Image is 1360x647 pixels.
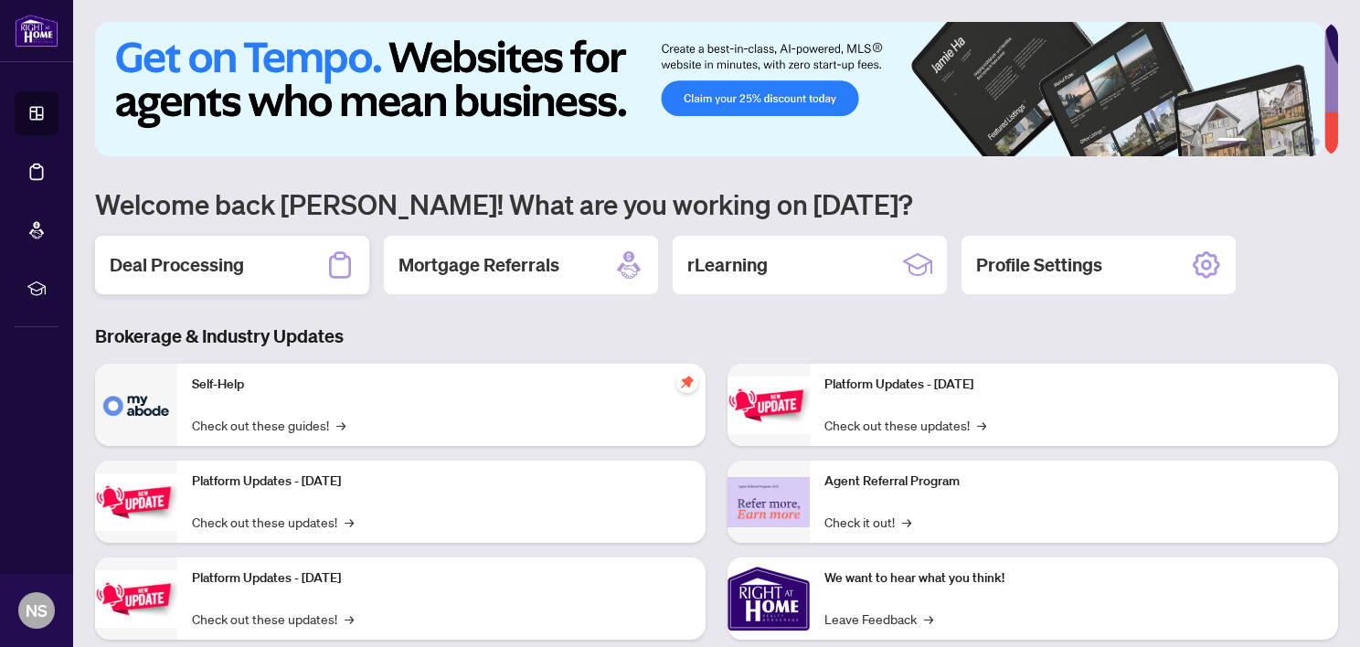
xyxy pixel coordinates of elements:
[95,323,1338,349] h3: Brokerage & Industry Updates
[824,375,1323,395] p: Platform Updates - [DATE]
[192,512,354,532] a: Check out these updates!→
[192,472,691,492] p: Platform Updates - [DATE]
[345,609,354,629] span: →
[728,477,810,527] img: Agent Referral Program
[902,512,911,532] span: →
[977,415,986,435] span: →
[824,609,933,629] a: Leave Feedback→
[976,252,1102,278] h2: Profile Settings
[192,375,691,395] p: Self-Help
[15,14,58,48] img: logo
[1217,138,1247,145] button: 1
[924,609,933,629] span: →
[824,568,1323,589] p: We want to hear what you think!
[1283,138,1291,145] button: 4
[95,473,177,531] img: Platform Updates - September 16, 2025
[687,252,768,278] h2: rLearning
[824,512,911,532] a: Check it out!→
[95,22,1324,156] img: Slide 0
[728,557,810,640] img: We want to hear what you think!
[95,364,177,446] img: Self-Help
[1312,138,1320,145] button: 6
[110,252,244,278] h2: Deal Processing
[95,186,1338,221] h1: Welcome back [PERSON_NAME]! What are you working on [DATE]?
[345,512,354,532] span: →
[192,568,691,589] p: Platform Updates - [DATE]
[1287,583,1342,638] button: Open asap
[824,415,986,435] a: Check out these updates!→
[192,415,345,435] a: Check out these guides!→
[676,371,698,393] span: pushpin
[398,252,559,278] h2: Mortgage Referrals
[336,415,345,435] span: →
[192,609,354,629] a: Check out these updates!→
[1254,138,1261,145] button: 2
[26,598,48,623] span: NS
[728,377,810,434] img: Platform Updates - June 23, 2025
[95,570,177,628] img: Platform Updates - July 21, 2025
[824,472,1323,492] p: Agent Referral Program
[1298,138,1305,145] button: 5
[1269,138,1276,145] button: 3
